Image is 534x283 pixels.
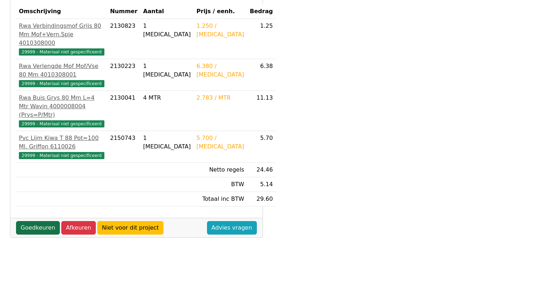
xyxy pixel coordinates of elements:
[197,62,244,79] div: 6.380 / [MEDICAL_DATA]
[247,163,276,177] td: 24.46
[194,163,247,177] td: Netto regels
[194,177,247,192] td: BTW
[194,192,247,206] td: Totaal inc BTW
[19,134,104,151] div: Pvc Lijm Kiwa T 88 Pot=100 Ml. Griffon 6110026
[247,91,276,131] td: 11.13
[19,22,104,56] a: Rwa Verbindingsmof Grijs 80 Mm Mof+Vern.Spie 401030800029999 - Materiaal niet gespecificeerd
[19,134,104,159] a: Pvc Lijm Kiwa T 88 Pot=100 Ml. Griffon 611002629999 - Materiaal niet gespecificeerd
[19,22,104,47] div: Rwa Verbindingsmof Grijs 80 Mm Mof+Vern.Spie 4010308000
[19,62,104,79] div: Rwa Verlengde Mof Mof/Vse 80 Mm 4010308001
[247,19,276,59] td: 1.25
[107,91,140,131] td: 2130041
[19,80,104,87] span: 29999 - Materiaal niet gespecificeerd
[143,94,191,102] div: 4 MTR
[97,221,164,235] a: Niet voor dit project
[19,152,104,159] span: 29999 - Materiaal niet gespecificeerd
[61,221,96,235] a: Afkeuren
[143,22,191,39] div: 1 [MEDICAL_DATA]
[16,221,60,235] a: Goedkeuren
[19,120,104,127] span: 29999 - Materiaal niet gespecificeerd
[207,221,257,235] a: Advies vragen
[247,192,276,206] td: 29.60
[107,59,140,91] td: 2130223
[197,134,244,151] div: 5.700 / [MEDICAL_DATA]
[197,94,244,102] div: 2.783 / MTR
[107,131,140,163] td: 2150743
[107,4,140,19] th: Nummer
[107,19,140,59] td: 2130823
[140,4,194,19] th: Aantal
[247,59,276,91] td: 6.38
[194,4,247,19] th: Prijs / eenh.
[19,94,104,128] a: Rwa Buis Grys 80 Mm L=4 Mtr Wavin 4000008004 (Prys=P/Mtr)29999 - Materiaal niet gespecificeerd
[143,134,191,151] div: 1 [MEDICAL_DATA]
[19,48,104,56] span: 29999 - Materiaal niet gespecificeerd
[247,4,276,19] th: Bedrag
[16,4,107,19] th: Omschrijving
[143,62,191,79] div: 1 [MEDICAL_DATA]
[247,177,276,192] td: 5.14
[19,94,104,119] div: Rwa Buis Grys 80 Mm L=4 Mtr Wavin 4000008004 (Prys=P/Mtr)
[197,22,244,39] div: 1.250 / [MEDICAL_DATA]
[19,62,104,88] a: Rwa Verlengde Mof Mof/Vse 80 Mm 401030800129999 - Materiaal niet gespecificeerd
[247,131,276,163] td: 5.70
